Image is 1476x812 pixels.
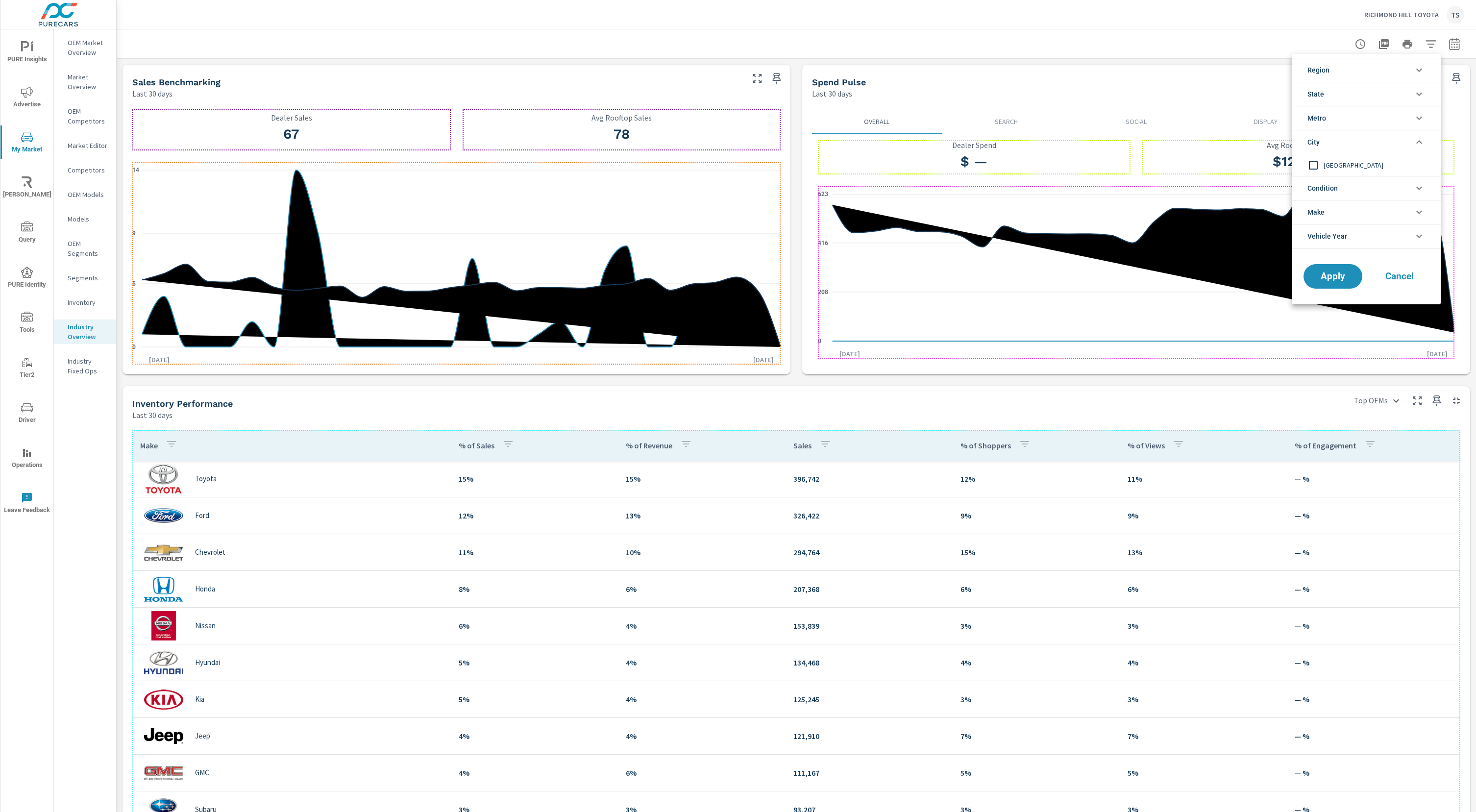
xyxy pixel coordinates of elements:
[1307,200,1325,224] span: Make
[1307,224,1347,248] span: Vehicle Year
[1324,159,1431,171] span: [GEOGRAPHIC_DATA]
[1370,264,1429,289] button: Cancel
[1307,106,1326,130] span: Metro
[1292,54,1441,252] ul: filter options
[1380,272,1419,281] span: Cancel
[1307,130,1320,154] span: City
[1292,154,1439,176] div: [GEOGRAPHIC_DATA]
[1307,82,1324,106] span: State
[1307,176,1338,200] span: Condition
[1304,264,1362,289] button: Apply
[1313,272,1353,281] span: Apply
[1307,58,1329,82] span: Region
